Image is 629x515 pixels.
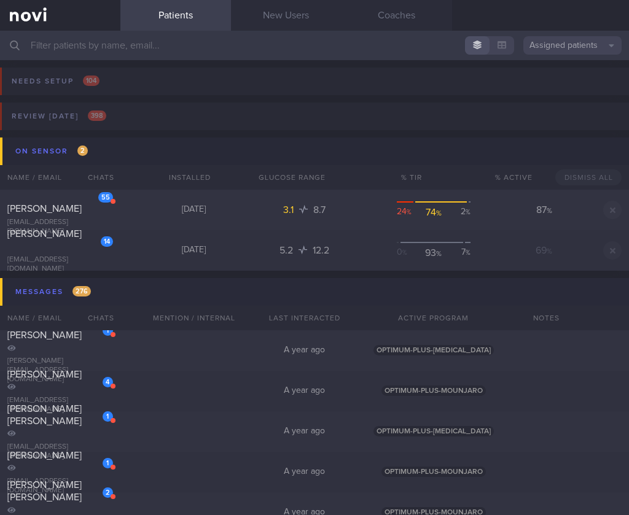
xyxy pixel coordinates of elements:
[249,306,360,330] div: Last Interacted
[526,306,629,330] div: Notes
[103,487,113,498] div: 2
[402,250,407,256] sub: %
[7,255,113,274] div: [EMAIL_ADDRESS][DOMAIN_NAME]
[373,426,494,436] span: OPTIMUM-PLUS-[MEDICAL_DATA]
[249,385,360,397] div: A year ago
[479,165,548,190] div: % Active
[103,411,113,422] div: 1
[7,357,113,384] div: [PERSON_NAME][EMAIL_ADDRESS][DOMAIN_NAME]
[12,143,91,160] div: On sensor
[249,426,360,437] div: A year ago
[103,377,113,387] div: 4
[7,396,113,414] div: [EMAIL_ADDRESS][DOMAIN_NAME]
[7,229,82,239] span: [PERSON_NAME]
[7,443,113,461] div: [EMAIL_ADDRESS][DOMAIN_NAME]
[139,306,249,330] div: Mention / Internal
[373,345,494,355] span: OPTIMUM-PLUS-[MEDICAL_DATA]
[448,247,471,259] div: 7
[77,145,88,156] span: 2
[139,204,249,215] div: [DATE]
[343,165,479,190] div: % TIR
[9,73,103,90] div: Needs setup
[422,206,445,219] div: 74
[507,204,581,216] div: 87
[555,169,622,185] button: Dismiss All
[103,458,113,468] div: 1
[283,205,296,215] span: 3.1
[279,246,295,255] span: 5.2
[436,250,442,258] sub: %
[12,284,94,300] div: Messages
[313,205,326,215] span: 8.7
[7,477,113,495] div: [EMAIL_ADDRESS][DOMAIN_NAME]
[7,404,82,426] span: [PERSON_NAME] [PERSON_NAME]
[139,245,249,256] div: [DATE]
[7,204,82,214] span: [PERSON_NAME]
[7,370,82,379] span: [PERSON_NAME]
[313,246,329,255] span: 12.2
[98,192,113,203] div: 55
[436,210,442,217] sub: %
[7,480,82,502] span: [PERSON_NAME] [PERSON_NAME]
[407,209,412,215] sub: %
[103,325,113,336] div: 1
[83,76,100,86] span: 104
[523,36,622,55] button: Assigned patients
[448,206,471,219] div: 2
[71,165,120,190] div: Chats
[249,345,360,356] div: A year ago
[7,218,113,236] div: [EMAIL_ADDRESS][DOMAIN_NAME]
[360,306,507,330] div: Active Program
[241,165,343,190] div: Glucose Range
[381,385,486,396] span: OPTIMUM-PLUS-MOUNJARO
[547,207,552,215] sub: %
[547,248,552,255] sub: %
[101,236,113,247] div: 14
[9,108,109,125] div: Review [DATE]
[71,306,120,330] div: Chats
[397,206,420,219] div: 24
[88,110,106,121] span: 398
[397,247,420,259] div: 0
[139,165,241,190] div: Installed
[422,247,445,259] div: 93
[7,451,82,460] span: [PERSON_NAME]
[466,209,471,215] sub: %
[507,244,581,257] div: 69
[381,467,486,477] span: OPTIMUM-PLUS-MOUNJARO
[249,467,360,478] div: A year ago
[72,286,91,296] span: 276
[466,250,471,256] sub: %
